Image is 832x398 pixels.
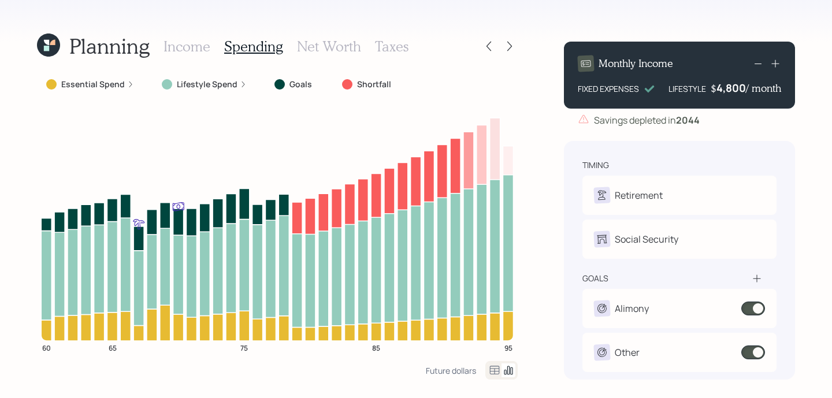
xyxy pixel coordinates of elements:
[164,38,210,55] h3: Income
[224,38,283,55] h3: Spending
[289,79,312,90] label: Goals
[375,38,408,55] h3: Taxes
[357,79,391,90] label: Shortfall
[615,302,649,315] div: Alimony
[716,81,746,95] div: 4,800
[578,83,639,95] div: FIXED EXPENSES
[177,79,237,90] label: Lifestyle Spend
[582,273,608,284] div: goals
[109,343,117,352] tspan: 65
[668,83,706,95] div: LIFESTYLE
[69,34,150,58] h1: Planning
[582,159,609,171] div: timing
[504,343,512,352] tspan: 95
[297,38,361,55] h3: Net Worth
[711,82,716,95] h4: $
[426,365,476,376] div: Future dollars
[615,188,663,202] div: Retirement
[42,343,51,352] tspan: 60
[746,82,781,95] h4: / month
[599,57,673,70] h4: Monthly Income
[676,114,700,127] b: 2044
[372,343,380,352] tspan: 85
[615,232,678,246] div: Social Security
[61,79,125,90] label: Essential Spend
[240,343,248,352] tspan: 75
[615,345,640,359] div: Other
[594,113,700,127] div: Savings depleted in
